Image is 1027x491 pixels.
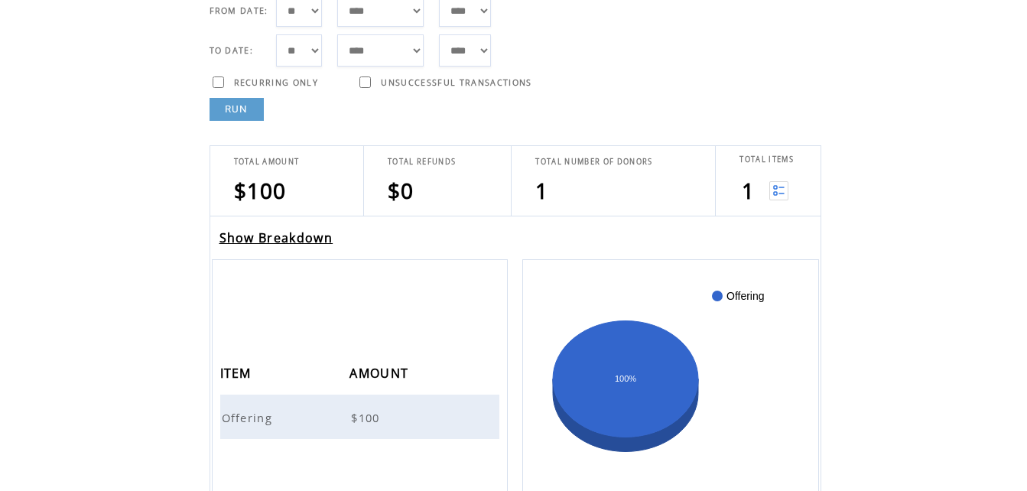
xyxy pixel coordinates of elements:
[220,361,255,389] span: ITEM
[769,181,788,200] img: View list
[615,374,636,383] text: 100%
[388,157,456,167] span: TOTAL REFUNDS
[210,45,254,56] span: TO DATE:
[234,77,319,88] span: RECURRING ONLY
[739,154,794,164] span: TOTAL ITEMS
[222,409,277,423] a: Offering
[210,98,264,121] a: RUN
[222,410,277,425] span: Offering
[535,157,652,167] span: TOTAL NUMBER OF DONORS
[388,176,414,205] span: $0
[349,368,412,377] a: AMOUNT
[535,176,548,205] span: 1
[349,361,412,389] span: AMOUNT
[351,410,383,425] span: $100
[726,290,765,302] text: Offering
[220,368,255,377] a: ITEM
[381,77,531,88] span: UNSUCCESSFUL TRANSACTIONS
[742,176,755,205] span: 1
[234,176,287,205] span: $100
[210,5,268,16] span: FROM DATE:
[234,157,300,167] span: TOTAL AMOUNT
[219,229,333,246] a: Show Breakdown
